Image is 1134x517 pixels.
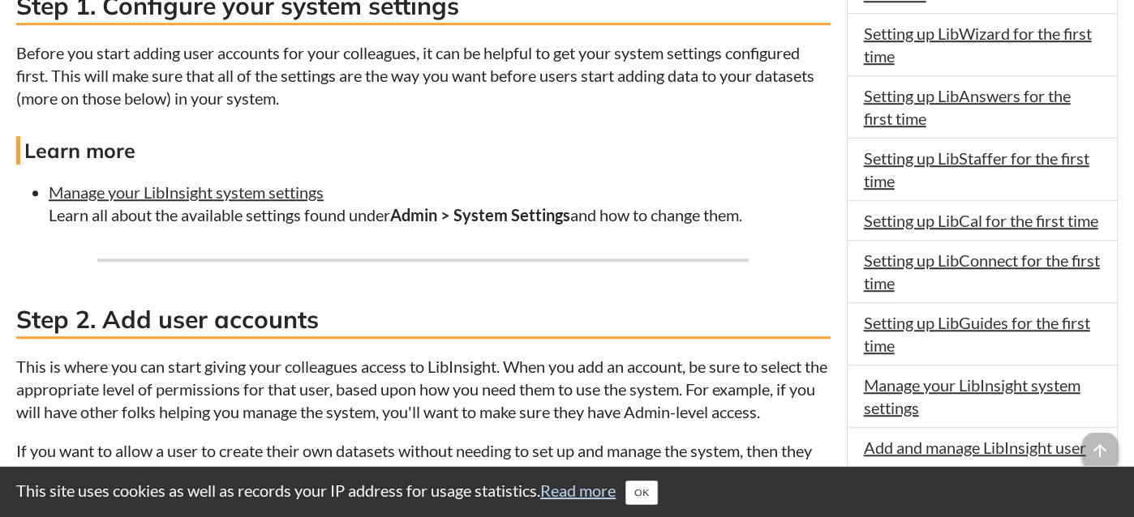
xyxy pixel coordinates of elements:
[49,182,324,202] a: Manage your LibInsight system settings
[1082,434,1118,454] a: arrow_upward
[16,136,831,164] h4: Learn more
[1082,433,1118,468] span: arrow_upward
[864,375,1080,417] a: Manage your LibInsight system settings
[16,355,831,423] p: This is where you can start giving your colleagues access to LibInsight. When you add an account,...
[49,181,831,226] li: Learn all about the available settings found under and how to change them.
[864,313,1090,355] a: Setting up LibGuides for the first time
[864,438,1086,480] a: Add and manage LibInsight user accounts
[16,41,831,109] p: Before you start adding user accounts for your colleagues, it can be helpful to get your system s...
[864,23,1092,66] a: Setting up LibWizard for the first time
[390,205,570,224] strong: Admin > System Settings
[16,439,831,485] p: If you want to allow a user to create their own datasets without needing to set up and manage the...
[864,86,1071,128] a: Setting up LibAnswers for the first time
[540,481,616,500] a: Read more
[16,302,831,339] h3: Step 2. Add user accounts
[864,211,1098,230] a: Setting up LibCal for the first time
[625,481,658,505] button: Close
[864,250,1100,293] a: Setting up LibConnect for the first time
[864,148,1089,190] a: Setting up LibStaffer for the first time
